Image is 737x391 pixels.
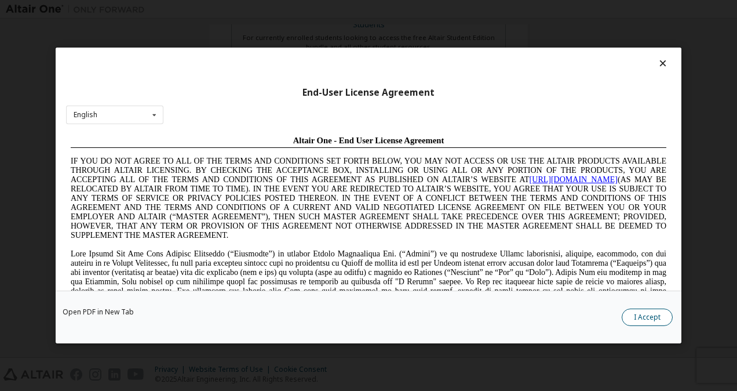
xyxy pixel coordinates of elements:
[66,87,671,99] div: End-User License Agreement
[63,309,134,316] a: Open PDF in New Tab
[622,309,673,326] button: I Accept
[5,118,600,201] span: Lore Ipsumd Sit Ame Cons Adipisc Elitseddo (“Eiusmodte”) in utlabor Etdolo Magnaaliqua Eni. (“Adm...
[227,5,378,14] span: Altair One - End User License Agreement
[74,111,97,118] div: English
[464,44,552,53] a: [URL][DOMAIN_NAME]
[5,26,600,108] span: IF YOU DO NOT AGREE TO ALL OF THE TERMS AND CONDITIONS SET FORTH BELOW, YOU MAY NOT ACCESS OR USE...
